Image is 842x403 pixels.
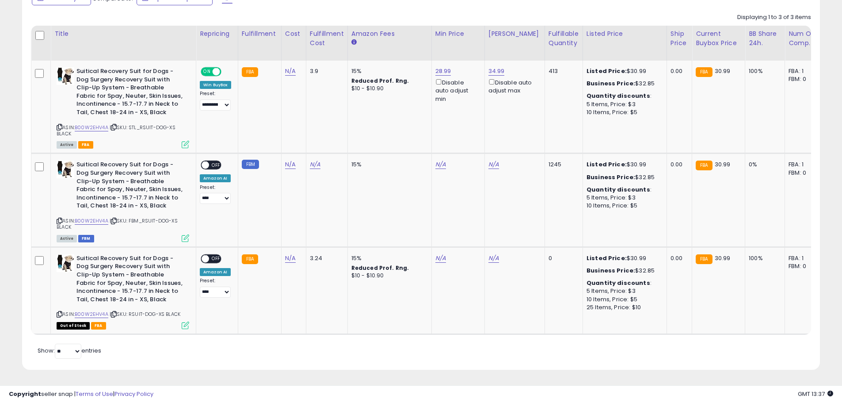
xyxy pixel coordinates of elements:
div: ASIN: [57,161,189,241]
small: FBA [696,67,712,77]
div: ASIN: [57,254,189,328]
div: Amazon AI [200,268,231,276]
div: Fulfillment [242,29,278,38]
div: Min Price [435,29,481,38]
div: Preset: [200,91,231,111]
a: B00W2EHV4A [75,217,108,225]
div: Amazon AI [200,174,231,182]
div: Displaying 1 to 3 of 3 items [737,13,811,22]
div: Num of Comp. [789,29,821,48]
div: 1245 [549,161,576,169]
span: FBA [91,322,106,330]
b: Quantity discounts [587,279,650,287]
div: 0 [549,254,576,262]
div: FBM: 0 [789,169,818,177]
a: N/A [285,160,296,169]
a: N/A [310,160,320,169]
div: 25 Items, Price: $10 [587,303,660,311]
div: 413 [549,67,576,75]
div: 0.00 [671,161,685,169]
div: Cost [285,29,302,38]
span: All listings currently available for purchase on Amazon [57,141,77,149]
div: FBA: 1 [789,67,818,75]
div: FBA: 1 [789,161,818,169]
div: FBA: 1 [789,254,818,262]
b: Business Price: [587,79,635,88]
div: Disable auto adjust max [488,77,538,95]
div: 0.00 [671,67,685,75]
div: : [587,186,660,194]
span: OFF [220,68,234,76]
div: Ship Price [671,29,688,48]
div: Fulfillment Cost [310,29,344,48]
div: Current Buybox Price [696,29,741,48]
b: Reduced Prof. Rng. [351,264,409,272]
a: B00W2EHV4A [75,311,108,318]
div: 5 Items, Price: $3 [587,194,660,202]
b: Listed Price: [587,67,627,75]
span: ON [202,68,213,76]
small: FBA [696,161,712,170]
div: seller snap | | [9,390,153,399]
div: 100% [749,67,778,75]
small: FBA [242,254,258,264]
a: B00W2EHV4A [75,124,108,131]
span: | SKU: FBM_RSUIT-DOG-XS BLACK [57,217,178,230]
div: 10 Items, Price: $5 [587,108,660,116]
small: Amazon Fees. [351,38,357,46]
small: FBM [242,160,259,169]
span: FBA [78,141,93,149]
b: Listed Price: [587,160,627,169]
img: 411hZZWk4sL._SL40_.jpg [57,161,74,178]
b: Business Price: [587,266,635,275]
a: Terms of Use [76,390,113,398]
div: 0.00 [671,254,685,262]
span: All listings that are currently out of stock and unavailable for purchase on Amazon [57,322,90,330]
a: 34.99 [488,67,505,76]
small: FBA [242,67,258,77]
div: 10 Items, Price: $5 [587,202,660,210]
a: Privacy Policy [114,390,153,398]
span: All listings currently available for purchase on Amazon [57,235,77,242]
div: 15% [351,161,425,169]
span: | SKU: STL_RSUIT-DOG-XS BLACK [57,124,175,137]
div: 100% [749,254,778,262]
div: $32.85 [587,80,660,88]
strong: Copyright [9,390,41,398]
div: $30.99 [587,67,660,75]
div: $32.85 [587,173,660,181]
b: Business Price: [587,173,635,181]
a: N/A [285,254,296,263]
a: 28.99 [435,67,451,76]
span: OFF [209,161,223,169]
a: N/A [488,254,499,263]
div: 0% [749,161,778,169]
div: FBM: 0 [789,262,818,270]
div: $32.85 [587,267,660,275]
span: FBM [78,235,94,242]
div: 3.9 [310,67,341,75]
a: N/A [285,67,296,76]
span: 30.99 [715,254,731,262]
a: N/A [488,160,499,169]
div: Repricing [200,29,234,38]
div: $30.99 [587,254,660,262]
img: 411hZZWk4sL._SL40_.jpg [57,67,74,85]
div: 5 Items, Price: $3 [587,287,660,295]
div: BB Share 24h. [749,29,781,48]
span: OFF [209,255,223,262]
div: 3.24 [310,254,341,262]
div: Listed Price [587,29,663,38]
div: ASIN: [57,67,189,147]
div: [PERSON_NAME] [488,29,541,38]
div: $10 - $10.90 [351,85,425,92]
div: Fulfillable Quantity [549,29,579,48]
b: Suitical Recovery Suit for Dogs - Dog Surgery Recovery Suit with Clip-Up System - Breathable Fabr... [76,161,184,212]
div: 10 Items, Price: $5 [587,296,660,303]
span: 2025-10-7 13:37 GMT [798,390,833,398]
div: Preset: [200,278,231,298]
div: $30.99 [587,161,660,169]
b: Reduced Prof. Rng. [351,77,409,84]
div: Win BuyBox [200,81,231,89]
div: 15% [351,254,425,262]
